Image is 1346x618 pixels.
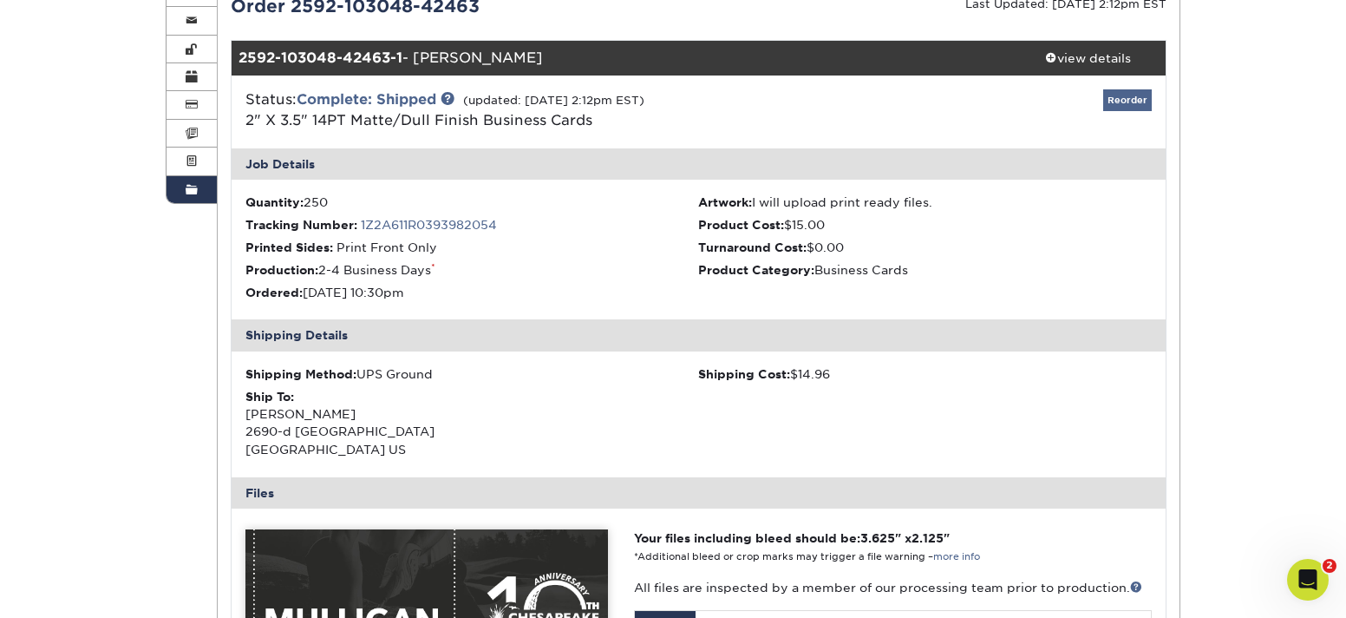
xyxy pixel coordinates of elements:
div: - [PERSON_NAME] [232,41,1010,76]
span: Print Front Only [336,240,437,254]
div: Status: [232,89,854,131]
strong: Quantity: [245,195,304,209]
strong: Printed Sides: [245,240,333,254]
strong: Product Cost: [698,218,784,232]
a: 1Z2A611R0393982054 [361,218,497,232]
small: (updated: [DATE] 2:12pm EST) [463,94,644,107]
a: 2" X 3.5" 14PT Matte/Dull Finish Business Cards [245,112,592,128]
strong: Shipping Method: [245,367,356,381]
div: UPS Ground [245,365,699,383]
strong: Your files including bleed should be: " x " [634,531,950,545]
div: Job Details [232,148,1166,180]
span: 3.625 [860,531,895,545]
li: Business Cards [698,261,1152,279]
a: Complete: Shipped [297,91,436,108]
strong: Product Category: [698,263,814,277]
li: $0.00 [698,239,1152,256]
div: Shipping Details [232,319,1166,351]
span: 2.125 [911,531,944,545]
small: *Additional bleed or crop marks may trigger a file warning – [634,551,980,562]
strong: Tracking Number: [245,218,357,232]
iframe: Intercom live chat [1287,559,1329,601]
p: All files are inspected by a member of our processing team prior to production. [634,579,1152,596]
li: 2-4 Business Days [245,261,699,279]
strong: Ship To: [245,390,294,404]
li: [DATE] 10:30pm [245,284,699,301]
li: 250 [245,194,699,211]
div: [PERSON_NAME] 2690-d [GEOGRAPHIC_DATA] [GEOGRAPHIC_DATA] US [245,388,699,459]
a: more info [933,551,980,562]
strong: Turnaround Cost: [698,240,807,254]
strong: Ordered: [245,286,303,299]
li: I will upload print ready files. [698,194,1152,211]
span: 2 [1323,559,1336,573]
div: $14.96 [698,365,1152,383]
strong: Artwork: [698,195,752,209]
a: Reorder [1103,89,1152,111]
strong: Shipping Cost: [698,367,790,381]
div: Files [232,477,1166,509]
li: $15.00 [698,216,1152,233]
strong: Production: [245,263,318,277]
div: view details [1009,49,1166,67]
a: view details [1009,41,1166,76]
strong: 2592-103048-42463-1 [238,49,402,66]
